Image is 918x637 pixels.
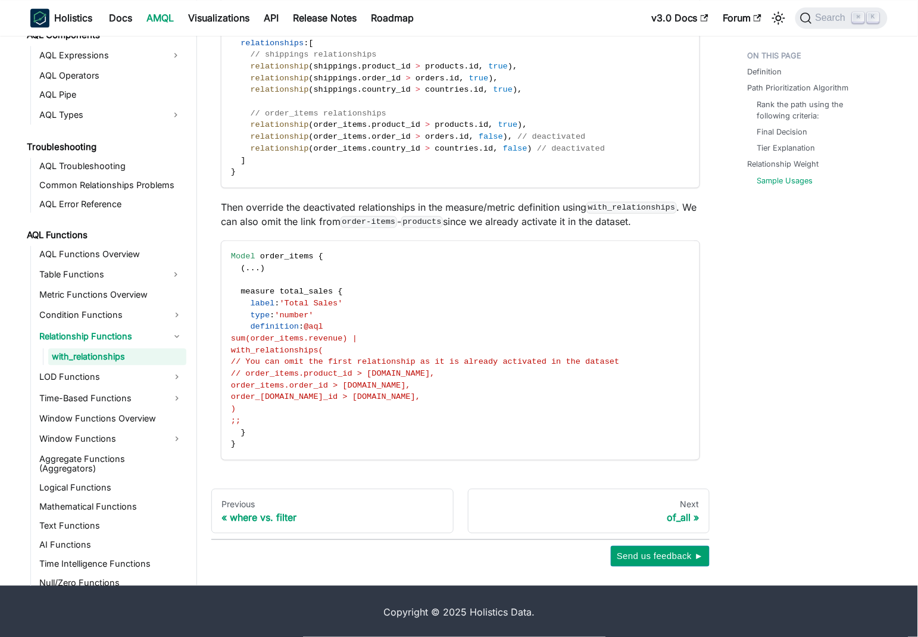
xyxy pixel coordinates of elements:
[251,144,309,153] span: relationship
[406,74,411,83] span: >
[853,12,864,23] kbd: ⌘
[309,120,314,129] span: (
[165,105,186,124] button: Expand sidebar category 'AQL Types'
[362,74,401,83] span: order_id
[251,120,309,129] span: relationship
[211,489,710,534] nav: Docs pages
[36,367,186,386] a: LOD Functions
[36,177,186,193] a: Common Relationships Problems
[357,62,362,71] span: .
[517,85,522,94] span: ,
[231,334,357,343] span: sum(order_items.revenue) |
[257,8,286,27] a: API
[309,39,314,48] span: [
[513,62,517,71] span: ,
[251,62,309,71] span: relationship
[474,120,479,129] span: .
[181,8,257,27] a: Visualizations
[165,46,186,65] button: Expand sidebar category 'AQL Expressions'
[314,144,367,153] span: order_items
[36,555,186,572] a: Time Intelligence Functions
[36,327,186,346] a: Relationship Functions
[537,144,605,153] span: // deactivated
[304,322,323,331] span: @aql
[425,132,454,141] span: orders
[286,8,364,27] a: Release Notes
[246,264,251,273] span: .
[36,451,186,477] a: Aggregate Functions (Aggregators)
[364,8,421,27] a: Roadmap
[241,156,245,165] span: ]
[372,120,421,129] span: product_id
[280,287,333,296] span: total_sales
[425,120,430,129] span: >
[231,392,420,401] span: order_[DOMAIN_NAME]_id > [DOMAIN_NAME],
[494,74,498,83] span: ,
[338,287,343,296] span: {
[494,144,498,153] span: ,
[372,144,421,153] span: country_id
[464,62,469,71] span: .
[251,264,255,273] span: .
[280,299,343,308] span: 'Total Sales'
[231,252,255,261] span: Model
[513,85,517,94] span: )
[309,74,314,83] span: (
[357,74,362,83] span: .
[241,428,245,437] span: }
[508,132,513,141] span: ,
[372,132,411,141] span: order_id
[251,132,309,141] span: relationship
[469,132,474,141] span: ,
[460,132,469,141] span: id
[36,86,186,103] a: AQL Pipe
[367,144,371,153] span: .
[36,158,186,174] a: AQL Troubleshooting
[867,12,879,23] kbd: K
[469,62,479,71] span: id
[489,74,494,83] span: )
[314,85,357,94] span: shippings
[251,85,309,94] span: relationship
[586,202,677,214] code: with_relationships
[309,85,314,94] span: (
[523,120,527,129] span: ,
[30,8,49,27] img: Holistics
[36,46,165,65] a: AQL Expressions
[241,39,304,48] span: relationships
[757,175,813,186] a: Sample Usages
[36,246,186,263] a: AQL Functions Overview
[231,369,435,378] span: // order_items.product_id > [DOMAIN_NAME],
[274,299,279,308] span: :
[757,126,808,138] a: Final Decision
[30,8,92,27] a: HolisticsHolistics
[270,311,274,320] span: :
[251,299,275,308] span: label
[479,62,483,71] span: ,
[478,511,700,523] div: of_all
[449,74,459,83] span: id
[460,74,464,83] span: ,
[479,120,488,129] span: id
[716,8,769,27] a: Forum
[54,11,92,25] b: Holistics
[611,546,710,566] button: Send us feedback ►
[362,62,411,71] span: product_id
[503,132,508,141] span: )
[36,196,186,213] a: AQL Error Reference
[425,62,464,71] span: products
[757,142,816,154] a: Tier Explanation
[231,416,241,425] span: ;;
[260,264,265,273] span: )
[367,120,371,129] span: .
[211,489,454,534] a: Previouswhere vs. filter
[251,50,377,59] span: // shippings relationships
[469,85,474,94] span: .
[416,132,420,141] span: >
[36,389,186,408] a: Time-Based Functions
[795,7,888,29] button: Search (Command+K)
[221,499,444,510] div: Previous
[36,498,186,515] a: Mathematical Functions
[36,536,186,553] a: AI Functions
[454,132,459,141] span: .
